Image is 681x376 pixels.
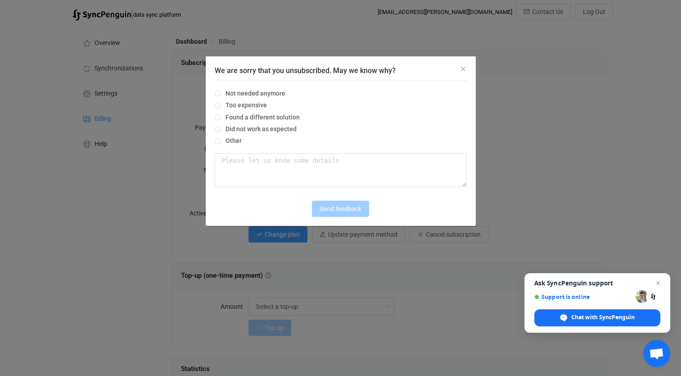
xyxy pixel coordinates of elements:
button: Close [460,65,467,73]
div: We are sorry that you unsubscribed. May we know why? [206,56,476,225]
span: Other [221,137,242,144]
span: We are sorry that you unsubscribed. May we know why? [215,66,396,75]
span: Not needed anymore [221,90,285,97]
span: Send feedback [320,205,361,212]
span: Found a different solution [221,114,300,121]
span: Chat with SyncPenguin [571,313,635,321]
button: Send feedback [312,201,369,217]
span: Too expensive [221,101,267,109]
span: Support is online [534,293,632,300]
span: Close chat [653,278,663,289]
span: Ask SyncPenguin support [534,280,660,287]
span: Did not work as expected [221,125,297,133]
div: Open chat [643,340,670,367]
div: Chat with SyncPenguin [534,309,660,326]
